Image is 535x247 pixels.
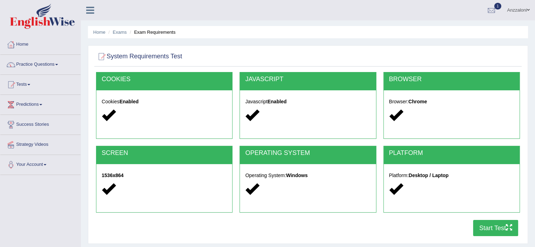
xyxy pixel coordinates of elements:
[286,173,307,178] strong: Windows
[96,51,182,62] h2: System Requirements Test
[0,155,81,173] a: Your Account
[102,173,123,178] strong: 1536x864
[389,99,514,104] h5: Browser:
[245,99,370,104] h5: Javascript
[102,76,227,83] h2: COOKIES
[245,76,370,83] h2: JAVASCRIPT
[93,30,106,35] a: Home
[267,99,286,104] strong: Enabled
[120,99,139,104] strong: Enabled
[113,30,127,35] a: Exams
[389,150,514,157] h2: PLATFORM
[128,29,176,35] li: Exam Requirements
[0,135,81,152] a: Strategy Videos
[409,173,449,178] strong: Desktop / Laptop
[473,220,518,236] button: Start Test
[0,95,81,112] a: Predictions
[0,115,81,132] a: Success Stories
[102,150,227,157] h2: SCREEN
[102,99,227,104] h5: Cookies
[408,99,427,104] strong: Chrome
[245,150,370,157] h2: OPERATING SYSTEM
[389,173,514,178] h5: Platform:
[494,3,501,9] span: 1
[389,76,514,83] h2: BROWSER
[245,173,370,178] h5: Operating System:
[0,55,81,72] a: Practice Questions
[0,35,81,52] a: Home
[0,75,81,92] a: Tests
